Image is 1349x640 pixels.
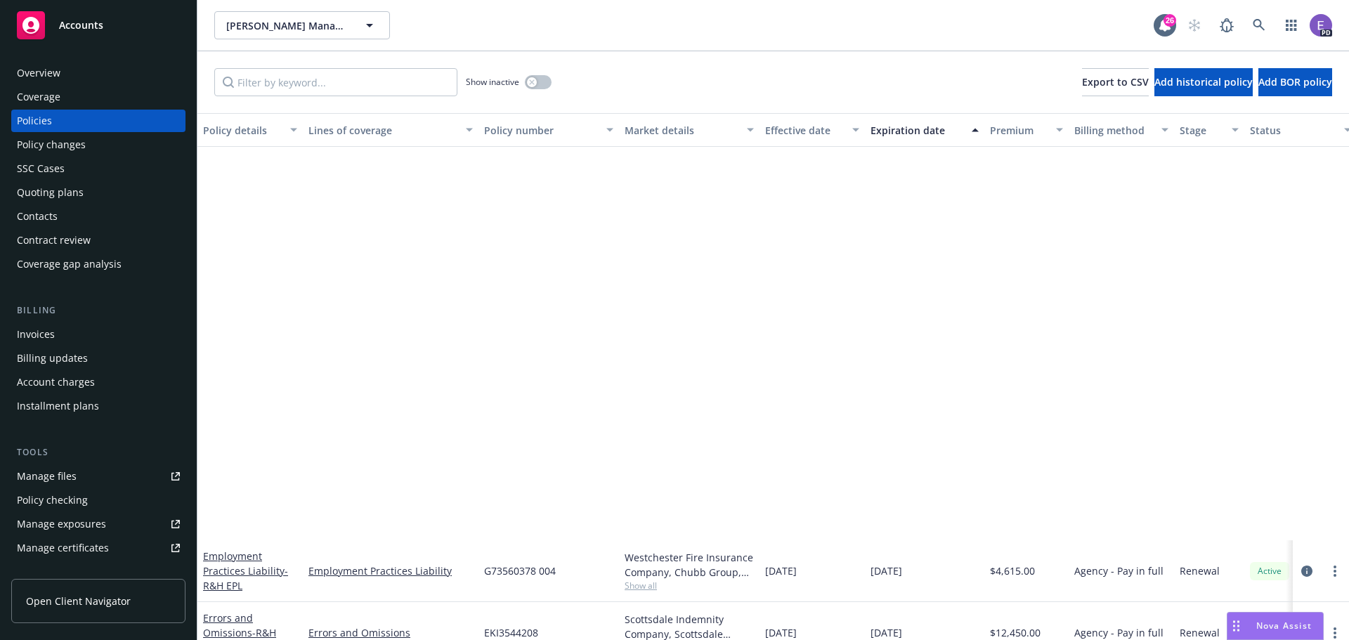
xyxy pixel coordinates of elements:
a: Start snowing [1180,11,1208,39]
a: Manage BORs [11,561,185,583]
span: [DATE] [765,625,797,640]
a: Accounts [11,6,185,45]
button: Add BOR policy [1258,68,1332,96]
span: [PERSON_NAME] Management Corporation [226,18,348,33]
button: Export to CSV [1082,68,1149,96]
div: Overview [17,62,60,84]
div: Premium [990,123,1048,138]
span: Agency - Pay in full [1074,625,1164,640]
a: Coverage gap analysis [11,253,185,275]
a: Contract review [11,229,185,252]
a: Search [1245,11,1273,39]
span: Open Client Navigator [26,594,131,608]
button: Market details [619,113,760,147]
div: Manage files [17,465,77,488]
a: SSC Cases [11,157,185,180]
button: Policy details [197,113,303,147]
div: Billing [11,303,185,318]
span: Active [1256,565,1284,577]
span: Show all [625,580,754,592]
div: Account charges [17,371,95,393]
div: Installment plans [17,395,99,417]
span: [DATE] [871,625,902,640]
div: Billing method [1074,123,1153,138]
a: Coverage [11,86,185,108]
span: $12,450.00 [990,625,1041,640]
div: Billing updates [17,347,88,370]
span: G73560378 004 [484,563,556,578]
button: Add historical policy [1154,68,1253,96]
div: Manage exposures [17,513,106,535]
div: Expiration date [871,123,963,138]
a: Switch app [1277,11,1305,39]
span: Add historical policy [1154,75,1253,89]
div: Tools [11,445,185,459]
button: Stage [1174,113,1244,147]
div: Quoting plans [17,181,84,204]
span: Show inactive [466,76,519,88]
button: [PERSON_NAME] Management Corporation [214,11,390,39]
div: Policy number [484,123,598,138]
a: Account charges [11,371,185,393]
a: Employment Practices Liability [308,563,473,578]
span: [DATE] [765,563,797,578]
a: Overview [11,62,185,84]
span: Accounts [59,20,103,31]
button: Effective date [760,113,865,147]
span: $4,615.00 [990,563,1035,578]
button: Lines of coverage [303,113,478,147]
span: Nova Assist [1256,620,1312,632]
input: Filter by keyword... [214,68,457,96]
a: Errors and Omissions [308,625,473,640]
div: Market details [625,123,738,138]
img: photo [1310,14,1332,37]
button: Nova Assist [1227,612,1324,640]
div: Policy details [203,123,282,138]
div: Lines of coverage [308,123,457,138]
a: Policy checking [11,489,185,511]
a: Employment Practices Liability [203,549,288,592]
a: Manage files [11,465,185,488]
span: Renewal [1180,625,1220,640]
div: Effective date [765,123,844,138]
a: circleInformation [1298,563,1315,580]
a: Quoting plans [11,181,185,204]
div: Invoices [17,323,55,346]
a: Policies [11,110,185,132]
div: Contacts [17,205,58,228]
div: Westchester Fire Insurance Company, Chubb Group, Amwins [625,550,754,580]
span: Agency - Pay in full [1074,563,1164,578]
a: more [1327,563,1343,580]
div: Coverage gap analysis [17,253,122,275]
button: Billing method [1069,113,1174,147]
a: Contacts [11,205,185,228]
button: Expiration date [865,113,984,147]
a: Policy changes [11,133,185,156]
span: EKI3544208 [484,625,538,640]
span: Renewal [1180,563,1220,578]
div: Policies [17,110,52,132]
button: Premium [984,113,1069,147]
a: Installment plans [11,395,185,417]
div: Drag to move [1227,613,1245,639]
div: Contract review [17,229,91,252]
a: Manage exposures [11,513,185,535]
div: Status [1250,123,1336,138]
button: Policy number [478,113,619,147]
span: Add BOR policy [1258,75,1332,89]
div: Manage BORs [17,561,83,583]
div: Coverage [17,86,60,108]
div: Stage [1180,123,1223,138]
div: Manage certificates [17,537,109,559]
div: Policy checking [17,489,88,511]
div: SSC Cases [17,157,65,180]
div: 26 [1164,14,1176,27]
div: Policy changes [17,133,86,156]
a: Manage certificates [11,537,185,559]
span: Export to CSV [1082,75,1149,89]
a: Report a Bug [1213,11,1241,39]
a: Invoices [11,323,185,346]
a: Billing updates [11,347,185,370]
span: [DATE] [871,563,902,578]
